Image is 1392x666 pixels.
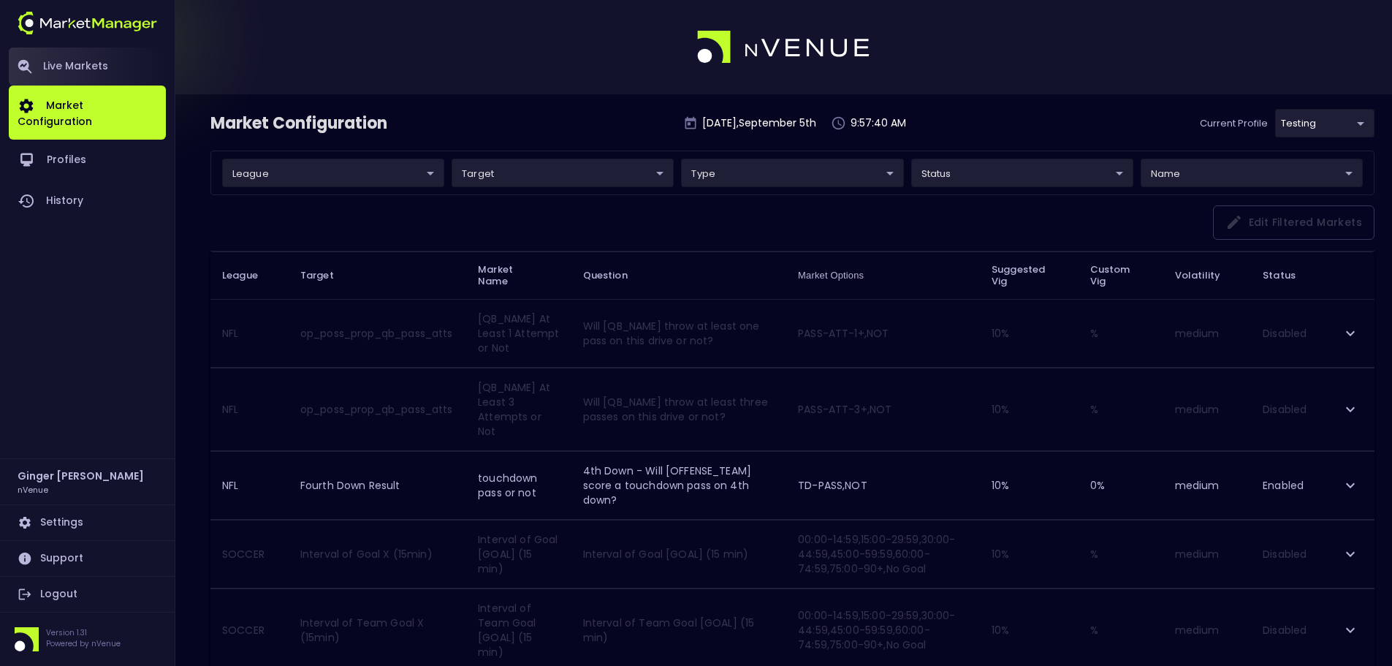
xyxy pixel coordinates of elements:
span: Volatility [1175,269,1239,282]
div: league [681,159,903,187]
span: Status [1263,267,1296,284]
span: Market Name [478,264,559,287]
th: NFL [210,451,289,519]
td: % [1079,368,1163,450]
div: Market Configuration [210,112,389,135]
th: NFL [210,368,289,450]
td: % [1079,299,1163,367]
span: Target [300,269,353,282]
td: Interval of Goal [GOAL] (15 min) [571,520,787,588]
button: expand row [1338,542,1363,567]
td: Interval of Goal X (15min) [289,520,466,588]
th: NFL [210,299,289,367]
span: Disabled [1263,402,1307,417]
td: PASS-ATT-1+,NOT [786,299,980,367]
td: op_poss_prop_qb_pass_atts [289,299,466,367]
td: 10 % [980,520,1079,588]
div: league [222,159,444,187]
h3: nVenue [18,484,48,495]
a: Settings [9,505,166,540]
a: Support [9,541,166,576]
p: 9:57:40 AM [851,116,906,131]
td: 10 % [980,368,1079,450]
th: Market Options [786,251,980,299]
td: 4th Down - Will [OFFENSE_TEAM] score a touchdown pass on 4th down? [571,451,787,519]
p: Version 1.31 [46,627,121,638]
span: Custom Vig [1090,264,1152,287]
td: TD-PASS,NOT [786,451,980,519]
div: Version 1.31Powered by nVenue [9,627,166,651]
td: Will [QB_NAME] throw at least three passes on this drive or not? [571,368,787,450]
img: logo [18,12,157,34]
div: league [911,159,1133,187]
span: Enabled [1263,478,1304,493]
td: medium [1163,299,1251,367]
td: [QB_NAME] At Least 3 Attempts or Not [466,368,571,450]
div: league [1275,109,1374,137]
span: Disabled [1263,326,1307,341]
th: SOCCER [210,520,289,588]
td: touchdown pass or not [466,451,571,519]
td: medium [1163,520,1251,588]
div: league [1141,159,1363,187]
span: Disabled [1263,547,1307,561]
a: Profiles [9,140,166,181]
td: op_poss_prop_qb_pass_atts [289,368,466,450]
span: League [222,269,277,282]
div: league [452,159,674,187]
img: logo [697,31,871,64]
a: Live Markets [9,48,166,86]
a: History [9,181,166,222]
td: 10 % [980,299,1079,367]
a: Logout [9,577,166,612]
td: 00:00-14:59,15:00-29:59,30:00-44:59,45:00-59:59,60:00-74:59,75:00-90+,No Goal [786,520,980,588]
span: Suggested Vig [992,264,1067,287]
td: 0 % [1079,451,1163,519]
span: Question [583,269,647,282]
td: medium [1163,368,1251,450]
button: expand row [1338,618,1363,643]
td: % [1079,520,1163,588]
td: Interval of Goal [GOAL] (15 min) [466,520,571,588]
td: Will [QB_NAME] throw at least one pass on this drive or not? [571,299,787,367]
button: expand row [1338,473,1363,498]
button: expand row [1338,397,1363,422]
a: Market Configuration [9,86,166,140]
p: Powered by nVenue [46,638,121,649]
td: PASS-ATT-3+,NOT [786,368,980,450]
button: expand row [1338,321,1363,346]
p: Current Profile [1200,116,1268,131]
td: medium [1163,451,1251,519]
span: Disabled [1263,623,1307,637]
td: 10 % [980,451,1079,519]
td: Fourth Down Result [289,451,466,519]
td: [QB_NAME] At Least 1 Attempt or Not [466,299,571,367]
span: Status [1263,267,1315,284]
h2: Ginger [PERSON_NAME] [18,468,144,484]
p: [DATE] , September 5 th [702,116,816,131]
